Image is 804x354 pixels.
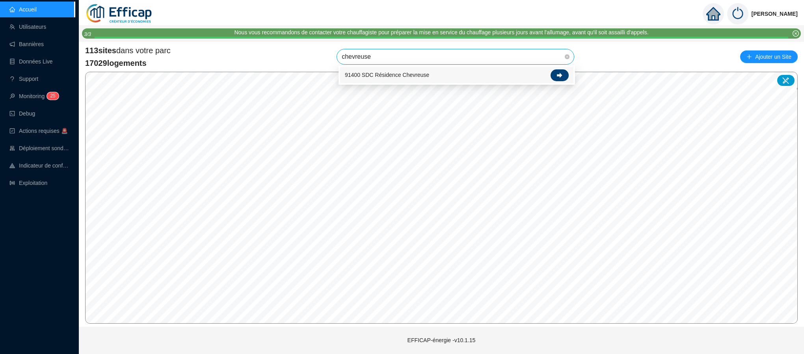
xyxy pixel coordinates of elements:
div: 91400 SDC Résidence Chevreuse [340,67,573,83]
a: clusterDéploiement sondes [9,145,69,151]
a: monitorMonitoring25 [9,93,56,99]
a: heat-mapIndicateur de confort [9,162,69,169]
a: slidersExploitation [9,180,47,186]
button: Ajouter un Site [740,50,798,63]
img: power [727,3,748,24]
span: 91400 SDC Résidence Chevreuse [345,71,429,79]
span: check-square [9,128,15,134]
a: homeAccueil [9,6,37,13]
span: 2 [50,93,53,99]
a: teamUtilisateurs [9,24,46,30]
a: questionSupport [9,76,38,82]
a: codeDebug [9,110,35,117]
span: home [706,7,720,21]
span: EFFICAP-énergie - v10.1.15 [408,337,476,343]
sup: 25 [47,92,58,100]
span: [PERSON_NAME] [752,1,798,26]
span: Actions requises 🚨 [19,128,68,134]
span: close-circle [793,30,799,37]
span: 5 [53,93,56,99]
canvas: Map [86,72,797,323]
span: plus [746,54,752,60]
span: 113 sites [85,46,116,55]
a: databaseDonnées Live [9,58,53,65]
span: close-circle [565,54,569,59]
span: dans votre parc [85,45,171,56]
div: Nous vous recommandons de contacter votre chauffagiste pour préparer la mise en service du chauff... [234,28,648,37]
a: notificationBannières [9,41,44,47]
i: 3 / 3 [84,31,91,37]
span: 17029 logements [85,58,171,69]
span: Ajouter un Site [755,51,791,62]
